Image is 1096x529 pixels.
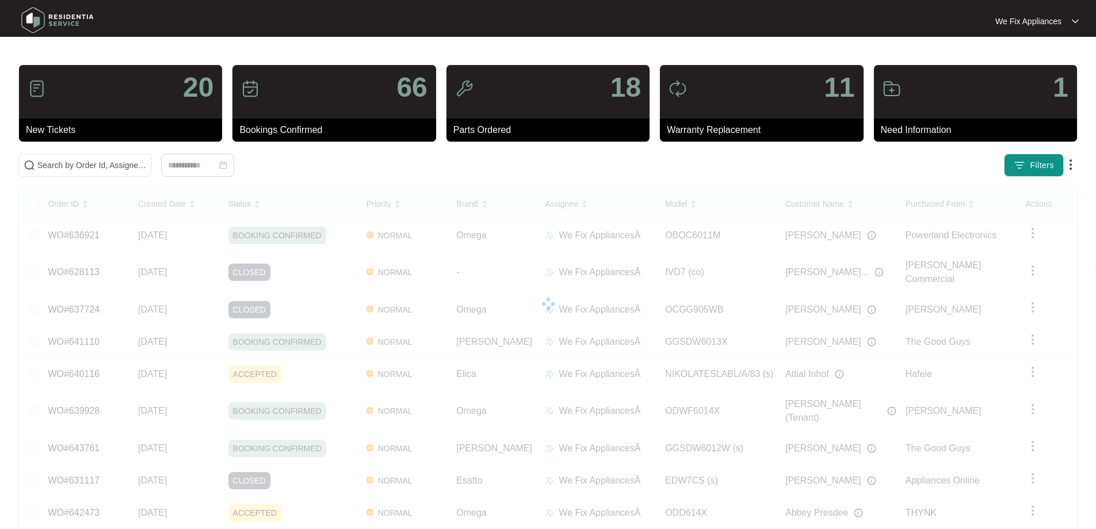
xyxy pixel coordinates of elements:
[1053,74,1068,101] p: 1
[610,74,641,101] p: 18
[28,79,46,98] img: icon
[1030,159,1054,172] span: Filters
[396,74,427,101] p: 66
[1004,154,1064,177] button: filter iconFilters
[455,79,473,98] img: icon
[241,79,259,98] img: icon
[881,123,1077,137] p: Need Information
[995,16,1061,27] p: We Fix Appliances
[667,123,863,137] p: Warranty Replacement
[17,3,98,37] img: residentia service logo
[24,159,35,171] img: search-icon
[26,123,222,137] p: New Tickets
[37,159,147,172] input: Search by Order Id, Assignee Name, Customer Name, Brand and Model
[453,123,650,137] p: Parts Ordered
[239,123,436,137] p: Bookings Confirmed
[1064,158,1078,172] img: dropdown arrow
[183,74,213,101] p: 20
[883,79,901,98] img: icon
[669,79,687,98] img: icon
[824,74,854,101] p: 11
[1072,18,1079,24] img: dropdown arrow
[1014,159,1025,171] img: filter icon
